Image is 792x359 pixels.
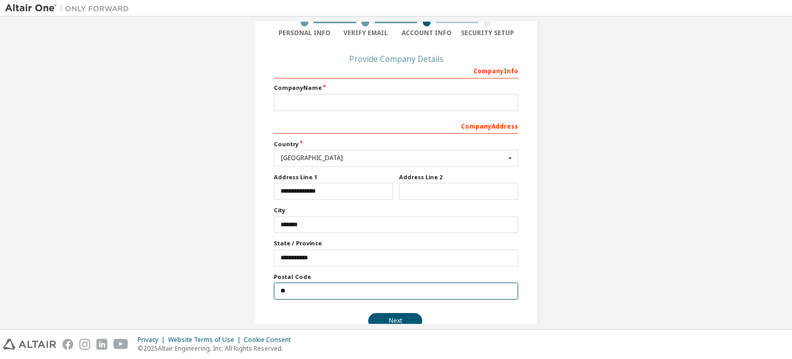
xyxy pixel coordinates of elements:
img: youtube.svg [113,339,128,350]
img: instagram.svg [79,339,90,350]
div: [GEOGRAPHIC_DATA] [281,155,505,161]
label: Postal Code [274,273,518,281]
img: linkedin.svg [96,339,107,350]
div: Company Address [274,117,518,134]
div: Website Terms of Use [168,336,244,344]
div: Privacy [138,336,168,344]
label: Country [274,140,518,148]
img: facebook.svg [62,339,73,350]
label: City [274,206,518,214]
div: Security Setup [457,29,519,37]
p: © 2025 Altair Engineering, Inc. All Rights Reserved. [138,344,297,353]
div: Provide Company Details [274,56,518,62]
img: Altair One [5,3,134,13]
label: State / Province [274,239,518,247]
label: Company Name [274,84,518,92]
label: Address Line 1 [274,173,393,181]
div: Cookie Consent [244,336,297,344]
div: Personal Info [274,29,335,37]
label: Address Line 2 [399,173,518,181]
button: Next [368,313,422,329]
div: Company Info [274,62,518,79]
img: altair_logo.svg [3,339,56,350]
div: Account Info [396,29,457,37]
div: Verify Email [335,29,397,37]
